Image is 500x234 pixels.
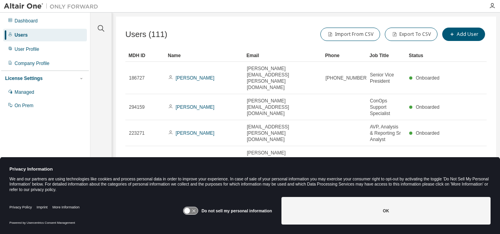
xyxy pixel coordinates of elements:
a: [PERSON_NAME] [176,104,215,110]
img: Altair One [4,2,102,10]
span: [PERSON_NAME][EMAIL_ADDRESS][PERSON_NAME][DOMAIN_NAME] [247,65,318,91]
span: 186727 [129,75,145,81]
span: Senior Vice President [370,72,402,84]
span: Onboarded [416,130,439,136]
div: Dashboard [15,18,38,24]
div: Company Profile [15,60,50,67]
a: [PERSON_NAME] [176,75,215,81]
button: Export To CSV [385,28,437,41]
div: User Profile [15,46,39,52]
span: Users (111) [125,30,167,39]
span: 223271 [129,130,145,136]
a: [PERSON_NAME] [176,130,215,136]
div: Users [15,32,28,38]
button: Import From CSV [320,28,380,41]
span: [EMAIL_ADDRESS][PERSON_NAME][DOMAIN_NAME] [247,124,318,143]
div: Job Title [369,49,403,62]
div: Phone [325,49,363,62]
div: MDH ID [129,49,162,62]
div: Email [246,49,319,62]
div: On Prem [15,102,33,109]
span: [PHONE_NUMBER] [325,75,368,81]
div: Name [168,49,240,62]
span: [PERSON_NAME][EMAIL_ADDRESS][DOMAIN_NAME] [247,98,318,117]
button: Add User [442,28,485,41]
div: Managed [15,89,34,95]
div: Status [409,49,442,62]
span: AVP, Analysis & Reporting Sr Analyst [370,124,402,143]
span: Onboarded [416,75,439,81]
span: ConOps Support Specialist [370,98,402,117]
span: [PERSON_NAME][EMAIL_ADDRESS][PERSON_NAME][DOMAIN_NAME] [247,150,318,175]
span: Onboarded [416,104,439,110]
span: 294159 [129,104,145,110]
div: License Settings [5,75,42,82]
